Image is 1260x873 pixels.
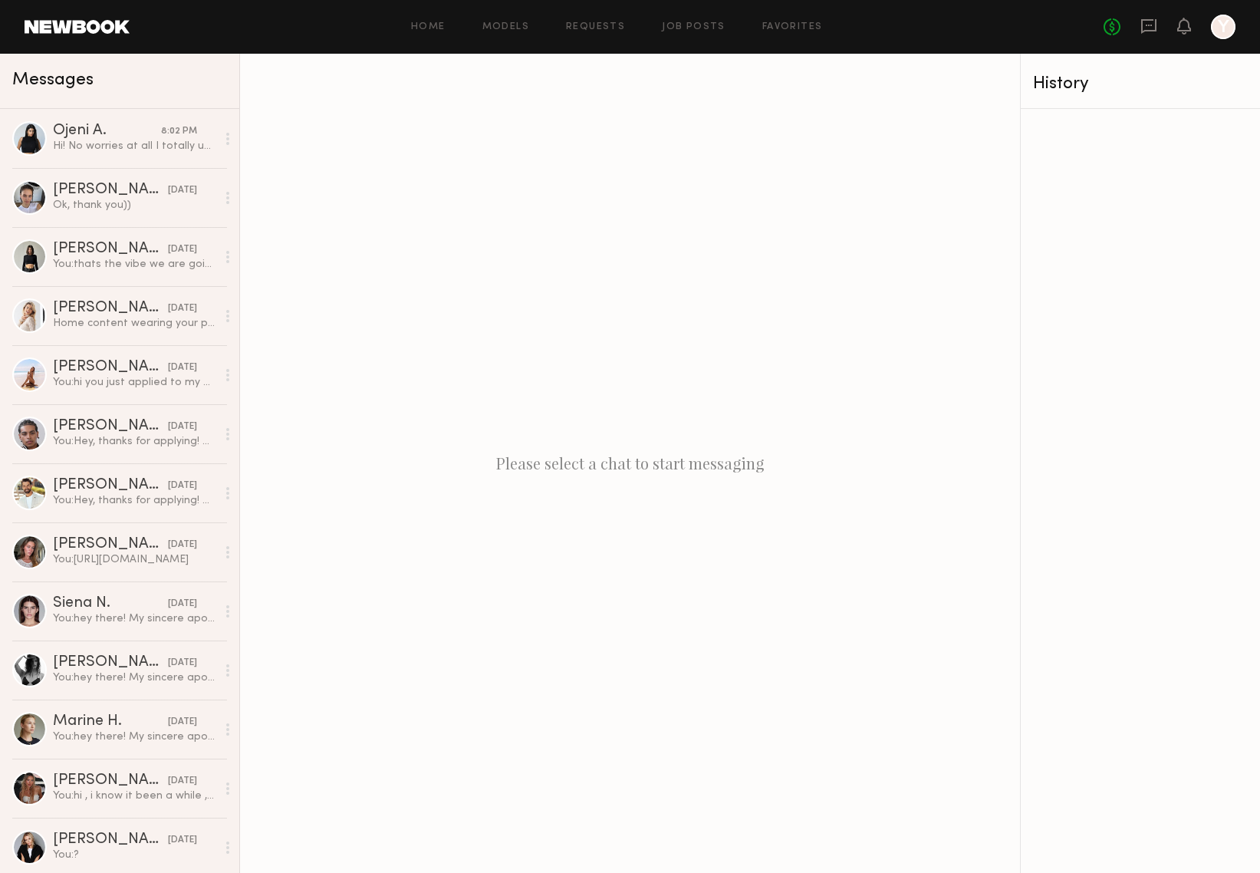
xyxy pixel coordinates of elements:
[53,360,168,375] div: [PERSON_NAME]
[240,54,1020,873] div: Please select a chat to start messaging
[53,537,168,552] div: [PERSON_NAME]
[168,833,197,848] div: [DATE]
[53,848,216,862] div: You: ?
[1033,75,1248,93] div: History
[53,419,168,434] div: [PERSON_NAME]
[53,242,168,257] div: [PERSON_NAME]
[168,597,197,611] div: [DATE]
[1211,15,1235,39] a: Y
[53,596,168,611] div: Siena N.
[482,22,529,32] a: Models
[762,22,823,32] a: Favorites
[53,375,216,390] div: You: hi you just applied to my post once more
[566,22,625,32] a: Requests
[53,257,216,272] div: You: thats the vibe we are going for - [URL][DOMAIN_NAME]
[12,71,94,89] span: Messages
[53,552,216,567] div: You: [URL][DOMAIN_NAME]
[161,124,197,139] div: 8:02 PM
[411,22,446,32] a: Home
[53,730,216,744] div: You: hey there! My sincere apologies for my outrageously late response! Would you still like to w...
[53,493,216,508] div: You: Hey, thanks for applying! We think you’re going to be a great fit. Just want to make sure yo...
[168,479,197,493] div: [DATE]
[53,655,168,670] div: [PERSON_NAME]
[53,478,168,493] div: [PERSON_NAME]
[168,301,197,316] div: [DATE]
[168,656,197,670] div: [DATE]
[53,124,161,139] div: Ojeni A.
[53,714,168,730] div: Marine H.
[53,183,168,198] div: [PERSON_NAME]
[662,22,725,32] a: Job Posts
[53,670,216,685] div: You: hey there! My sincere apologies for my outrageously late response! Would you still like to w...
[53,611,216,626] div: You: hey there! My sincere apologies for my outrageously late response! Would you still like to w...
[53,789,216,803] div: You: hi , i know it been a while , but im ready to shoot once more
[53,773,168,789] div: [PERSON_NAME]
[168,361,197,375] div: [DATE]
[53,198,216,212] div: Ok, thank you))
[53,434,216,449] div: You: Hey, thanks for applying! We think you’re going to be a great fit. Just want to make sure yo...
[168,242,197,257] div: [DATE]
[53,832,168,848] div: [PERSON_NAME]
[168,715,197,730] div: [DATE]
[53,301,168,316] div: [PERSON_NAME]
[168,538,197,552] div: [DATE]
[53,316,216,331] div: Home content wearing your product UGC style
[168,774,197,789] div: [DATE]
[168,183,197,198] div: [DATE]
[168,420,197,434] div: [DATE]
[53,139,216,153] div: Hi! No worries at all I totally understand :) yes I’m still open to working together!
